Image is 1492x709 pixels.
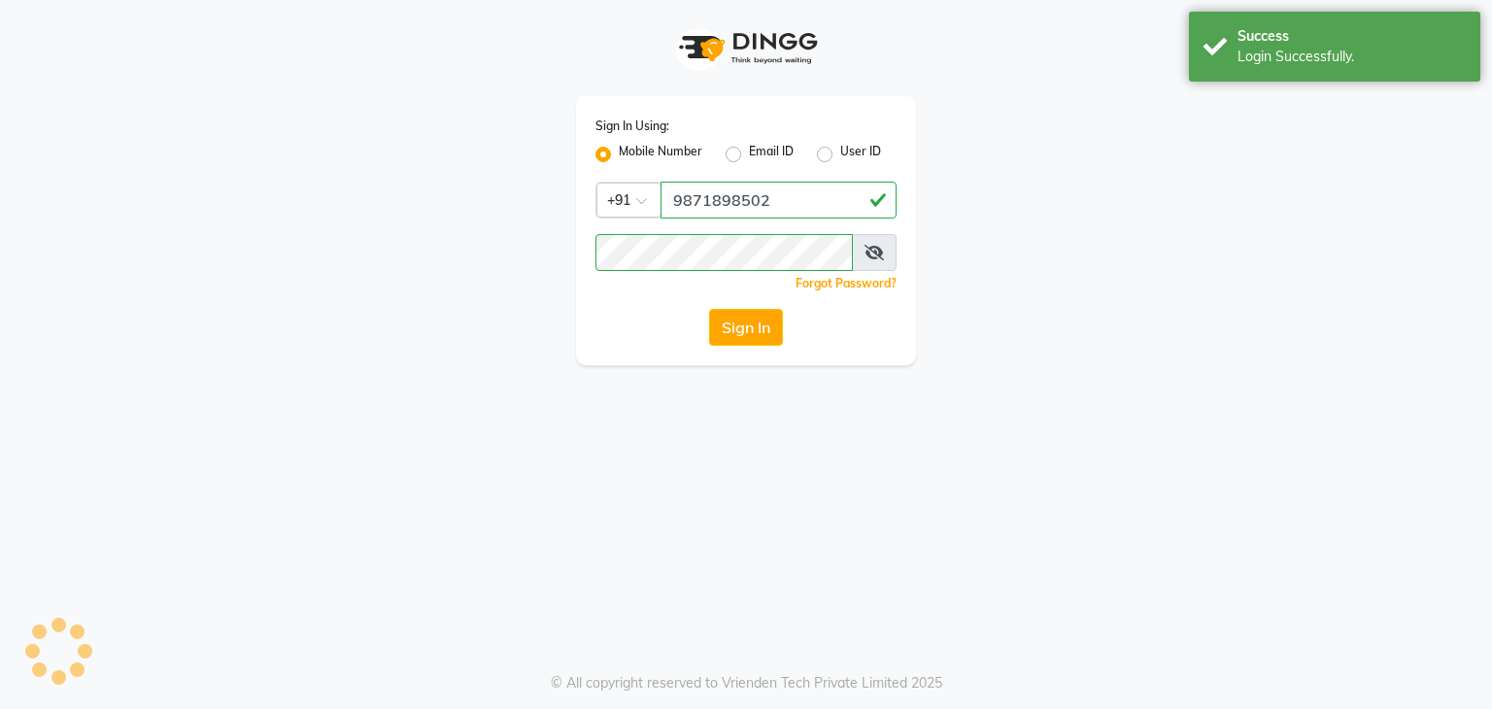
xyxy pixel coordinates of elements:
label: Mobile Number [619,143,702,166]
label: Email ID [749,143,794,166]
label: User ID [840,143,881,166]
button: Sign In [709,309,783,346]
div: Login Successfully. [1238,47,1466,67]
img: logo1.svg [668,19,824,77]
a: Forgot Password? [796,276,897,290]
input: Username [661,182,897,219]
div: Success [1238,26,1466,47]
input: Username [595,234,853,271]
label: Sign In Using: [595,118,669,135]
